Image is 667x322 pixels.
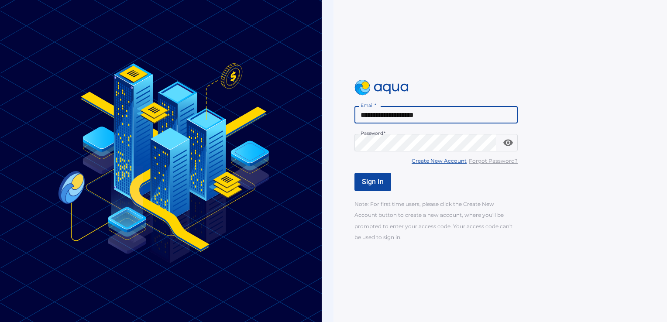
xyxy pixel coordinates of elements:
button: Sign In [354,173,391,191]
label: Password [361,130,385,137]
u: Create New Account [412,158,467,164]
u: Forgot Password? [469,158,518,164]
span: Note: For first time users, please click the Create New Account button to create a new account, w... [354,201,512,240]
label: Email [361,102,376,109]
button: toggle password visibility [499,134,517,151]
img: logo [354,80,409,96]
span: Sign In [362,178,384,186]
